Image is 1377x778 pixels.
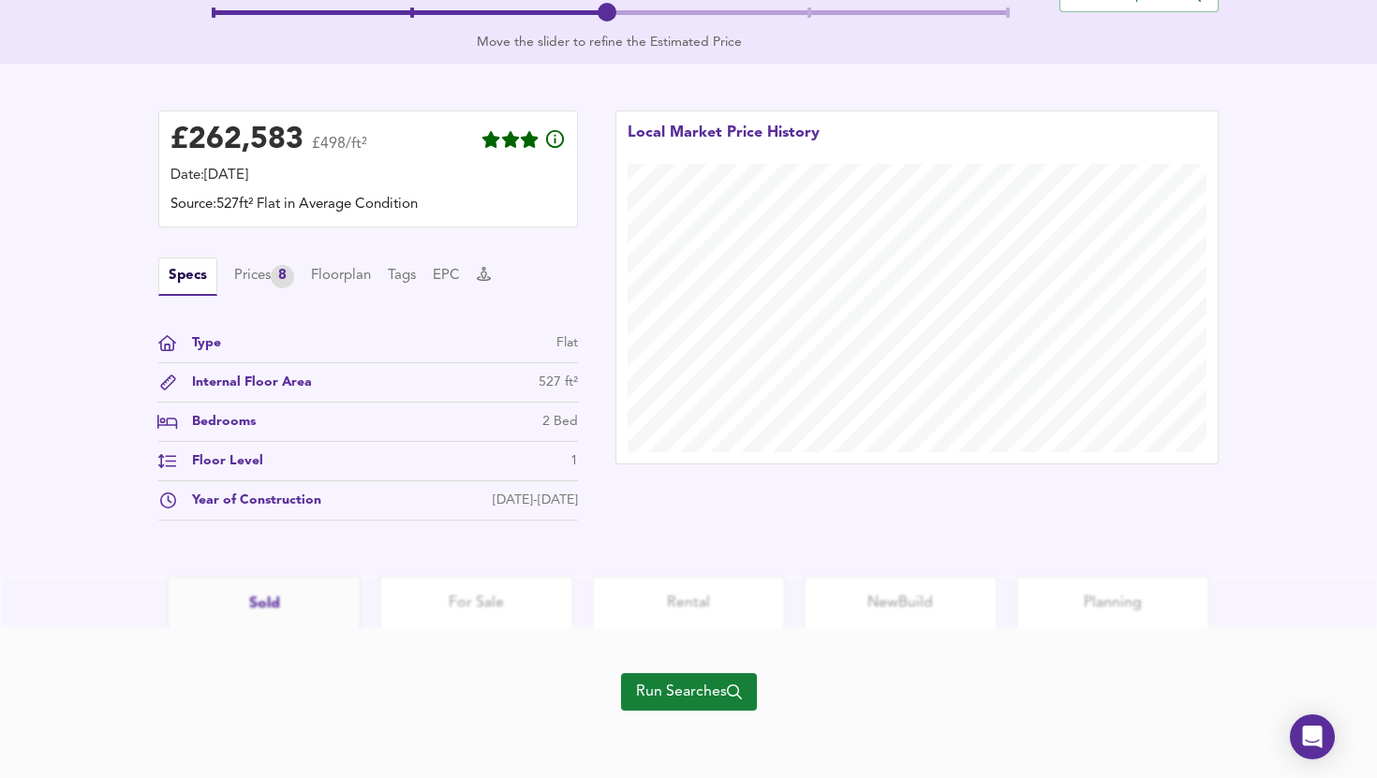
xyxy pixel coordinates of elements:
[234,265,294,288] button: Prices8
[177,451,263,471] div: Floor Level
[1290,714,1335,759] div: Open Intercom Messenger
[177,373,312,392] div: Internal Floor Area
[621,673,757,711] button: Run Searches
[493,491,578,510] div: [DATE]-[DATE]
[177,333,221,353] div: Type
[158,257,217,296] button: Specs
[177,491,321,510] div: Year of Construction
[170,166,566,186] div: Date: [DATE]
[433,266,460,286] button: EPC
[170,195,566,215] div: Source: 527ft² Flat in Average Condition
[388,266,416,286] button: Tags
[311,266,371,286] button: Floorplan
[212,33,1007,51] div: Move the slider to refine the Estimated Price
[271,265,294,288] div: 8
[539,373,578,392] div: 527 ft²
[628,123,820,164] div: Local Market Price History
[636,679,742,705] span: Run Searches
[556,333,578,353] div: Flat
[177,412,256,432] div: Bedrooms
[312,137,367,164] span: £498/ft²
[234,265,294,288] div: Prices
[542,412,578,432] div: 2 Bed
[170,126,304,154] div: £ 262,583
[570,451,578,471] div: 1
